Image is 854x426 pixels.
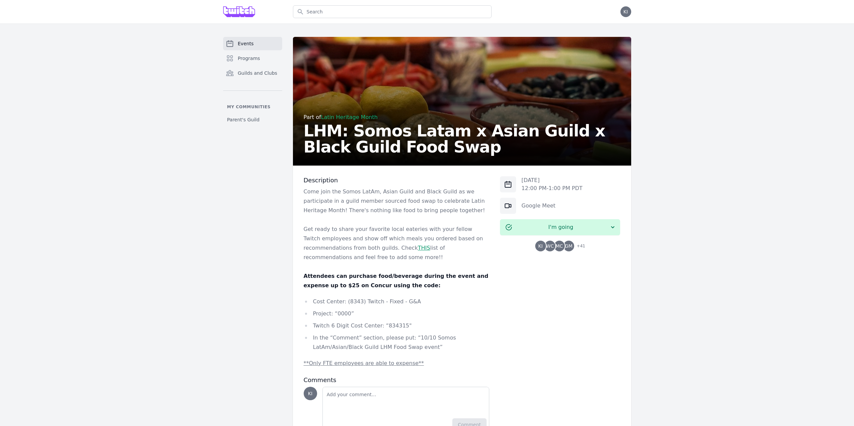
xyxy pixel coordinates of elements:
[512,223,609,231] span: I'm going
[304,176,490,184] h3: Description
[521,202,555,209] a: Google Meet
[223,114,282,126] a: Parent's Guild
[227,116,260,123] span: Parent's Guild
[304,297,490,306] li: Cost Center: (8343) Twitch - Fixed - G&A
[304,123,620,155] h2: LHM: Somos Latam x Asian Guild x Black Guild Food Swap
[546,244,554,248] span: WC
[223,52,282,65] a: Programs
[238,40,254,47] span: Events
[304,309,490,318] li: Project: “0000”
[238,55,260,62] span: Programs
[623,9,628,14] span: KI
[521,176,583,184] p: [DATE]
[418,245,430,251] a: THIS
[223,104,282,110] p: My communities
[223,37,282,126] nav: Sidebar
[321,114,378,120] a: Latin Heritage Month
[304,187,490,215] p: Come join the Somos LatAm, Asian Guild and Black Guild as we participate in a guild member source...
[521,184,583,192] p: 12:00 PM - 1:00 PM PDT
[223,66,282,80] a: Guilds and Clubs
[538,244,543,248] span: KI
[620,6,631,17] button: KI
[304,321,490,330] li: Twitch 6 Digit Cost Center: “834315"
[238,70,278,76] span: Guilds and Clubs
[500,219,620,235] button: I'm going
[223,6,255,17] img: Grove
[304,360,424,366] u: **Only FTE employees are able to expense**
[573,242,585,251] span: + 41
[308,391,312,396] span: KI
[556,244,563,248] span: MC
[223,37,282,50] a: Events
[565,244,572,248] span: GM
[304,273,489,289] strong: Attendees can purchase food/beverage during the event and expense up to $25 on Concur using the c...
[304,376,490,384] h3: Comments
[304,333,490,352] li: In the “Comment” section, please put: “10/10 Somos LatAm/Asian/Black Guild LHM Food Swap event”
[293,5,492,18] input: Search
[304,225,490,262] p: Get ready to share your favorite local eateries with your fellow Twitch employees and show off wh...
[304,113,620,121] div: Part of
